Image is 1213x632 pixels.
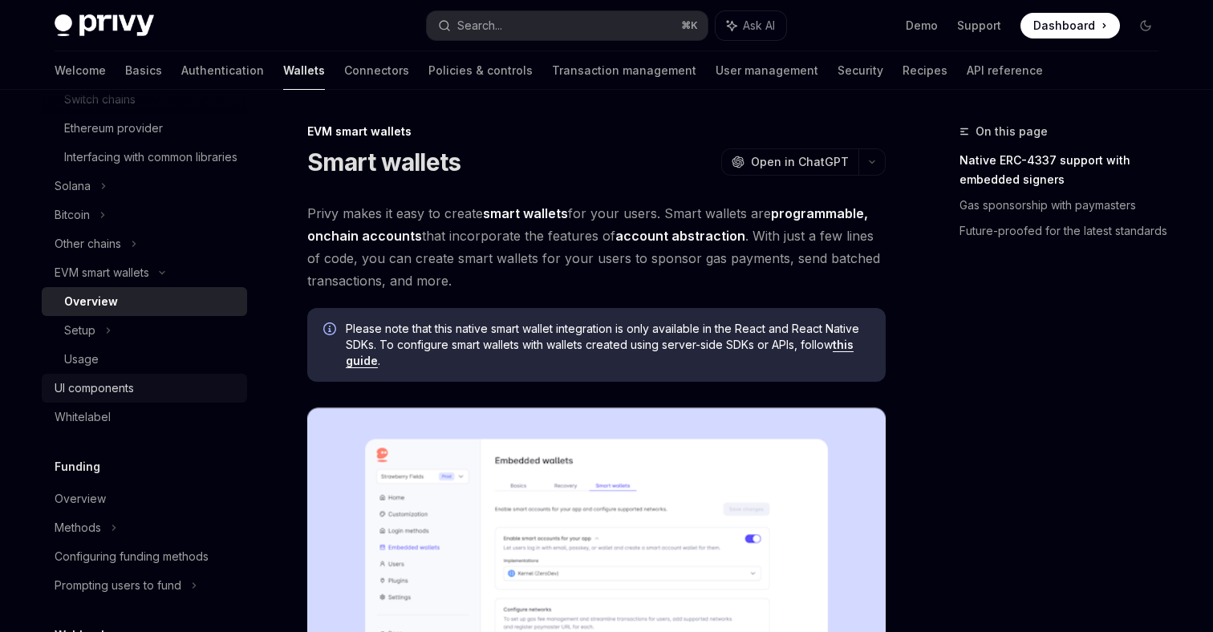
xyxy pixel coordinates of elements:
[903,51,947,90] a: Recipes
[42,114,247,143] a: Ethereum provider
[615,228,745,245] a: account abstraction
[743,18,775,34] span: Ask AI
[55,14,154,37] img: dark logo
[125,51,162,90] a: Basics
[721,148,858,176] button: Open in ChatGPT
[344,51,409,90] a: Connectors
[55,457,100,476] h5: Funding
[959,192,1171,218] a: Gas sponsorship with paymasters
[283,51,325,90] a: Wallets
[427,11,708,40] button: Search...⌘K
[976,122,1048,141] span: On this page
[1133,13,1158,38] button: Toggle dark mode
[55,518,101,537] div: Methods
[42,345,247,374] a: Usage
[64,148,237,167] div: Interfacing with common libraries
[42,484,247,513] a: Overview
[552,51,696,90] a: Transaction management
[55,489,106,508] div: Overview
[959,148,1171,192] a: Native ERC-4337 support with embedded signers
[838,51,883,90] a: Security
[181,51,264,90] a: Authentication
[967,51,1043,90] a: API reference
[957,18,1001,34] a: Support
[55,263,149,282] div: EVM smart wallets
[64,321,95,340] div: Setup
[959,218,1171,244] a: Future-proofed for the latest standards
[55,176,91,196] div: Solana
[42,403,247,431] a: Whitelabel
[55,51,106,90] a: Welcome
[483,205,568,221] strong: smart wallets
[716,11,786,40] button: Ask AI
[55,234,121,253] div: Other chains
[906,18,938,34] a: Demo
[457,16,502,35] div: Search...
[1033,18,1095,34] span: Dashboard
[307,202,886,292] span: Privy makes it easy to create for your users. Smart wallets are that incorporate the features of ...
[716,51,818,90] a: User management
[64,350,99,369] div: Usage
[55,205,90,225] div: Bitcoin
[346,321,870,369] span: Please note that this native smart wallet integration is only available in the React and React Na...
[307,148,460,176] h1: Smart wallets
[1020,13,1120,38] a: Dashboard
[323,322,339,338] svg: Info
[55,547,209,566] div: Configuring funding methods
[681,19,698,32] span: ⌘ K
[55,407,111,427] div: Whitelabel
[42,287,247,316] a: Overview
[55,576,181,595] div: Prompting users to fund
[42,374,247,403] a: UI components
[42,143,247,172] a: Interfacing with common libraries
[64,292,118,311] div: Overview
[751,154,849,170] span: Open in ChatGPT
[307,124,886,140] div: EVM smart wallets
[64,119,163,138] div: Ethereum provider
[428,51,533,90] a: Policies & controls
[42,542,247,571] a: Configuring funding methods
[55,379,134,398] div: UI components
